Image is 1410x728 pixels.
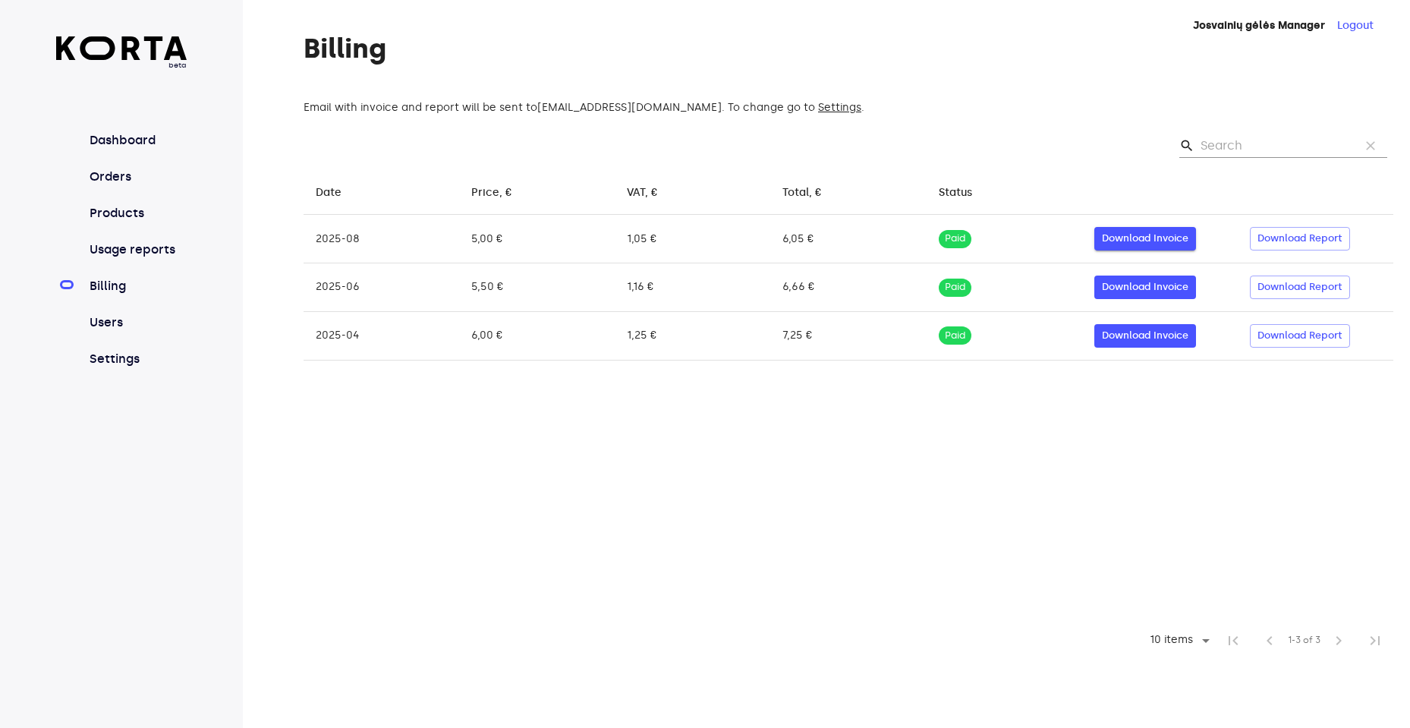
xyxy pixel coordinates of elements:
span: Download Report [1257,230,1342,247]
span: Search [1179,138,1194,153]
span: 1-3 of 3 [1288,633,1320,648]
a: Users [87,314,187,332]
a: Dashboard [87,131,187,150]
input: Search [1201,134,1348,158]
a: beta [56,36,187,71]
span: Paid [939,232,971,246]
span: VAT, € [627,184,678,202]
td: 5,50 € [459,263,615,312]
a: Download Report [1250,230,1350,243]
td: 1,25 € [615,311,770,360]
td: 7,25 € [770,311,926,360]
button: Download Report [1250,227,1350,251]
span: Paid [939,329,971,343]
a: Usage reports [87,241,187,259]
div: Total, € [782,184,822,202]
span: Date [316,184,361,202]
a: Download Invoice [1094,327,1196,340]
span: Previous Page [1251,622,1288,659]
span: Download Invoice [1102,279,1188,296]
td: 5,00 € [459,215,615,263]
div: 10 items [1140,629,1215,652]
div: Date [316,184,341,202]
div: VAT, € [627,184,658,202]
span: beta [56,60,187,71]
td: 2025-04 [304,311,459,360]
button: Download Invoice [1094,227,1196,251]
img: Korta [56,36,187,60]
span: Download Report [1257,279,1342,296]
span: Price, € [471,184,532,202]
button: Download Report [1250,324,1350,348]
div: 10 items [1146,634,1197,647]
a: Billing [87,277,187,295]
strong: Josvainių gėlės Manager [1193,19,1325,32]
td: 1,05 € [615,215,770,263]
div: Email with invoice and report will be sent to [EMAIL_ADDRESS][DOMAIN_NAME] . To change go to . [304,100,1393,115]
span: Last Page [1357,622,1393,659]
td: 6,00 € [459,311,615,360]
span: Next Page [1320,622,1357,659]
span: Total, € [782,184,842,202]
span: Download Invoice [1102,230,1188,247]
div: Status [939,184,972,202]
a: Settings [818,101,861,114]
a: Products [87,204,187,222]
td: 6,05 € [770,215,926,263]
button: Download Invoice [1094,276,1196,299]
a: Download Report [1250,279,1350,292]
a: Download Invoice [1094,279,1196,292]
span: Status [939,184,992,202]
button: Download Report [1250,276,1350,299]
a: Download Report [1250,327,1350,340]
td: 2025-08 [304,215,459,263]
button: Download Invoice [1094,324,1196,348]
td: 1,16 € [615,263,770,312]
button: Logout [1337,18,1374,33]
a: Download Invoice [1094,230,1196,243]
a: Settings [87,350,187,368]
div: Price, € [471,184,512,202]
span: Download Report [1257,327,1342,345]
a: Orders [87,168,187,186]
span: Download Invoice [1102,327,1188,345]
span: Paid [939,280,971,295]
td: 2025-06 [304,263,459,312]
h1: Billing [304,33,1393,64]
span: First Page [1215,622,1251,659]
td: 6,66 € [770,263,926,312]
